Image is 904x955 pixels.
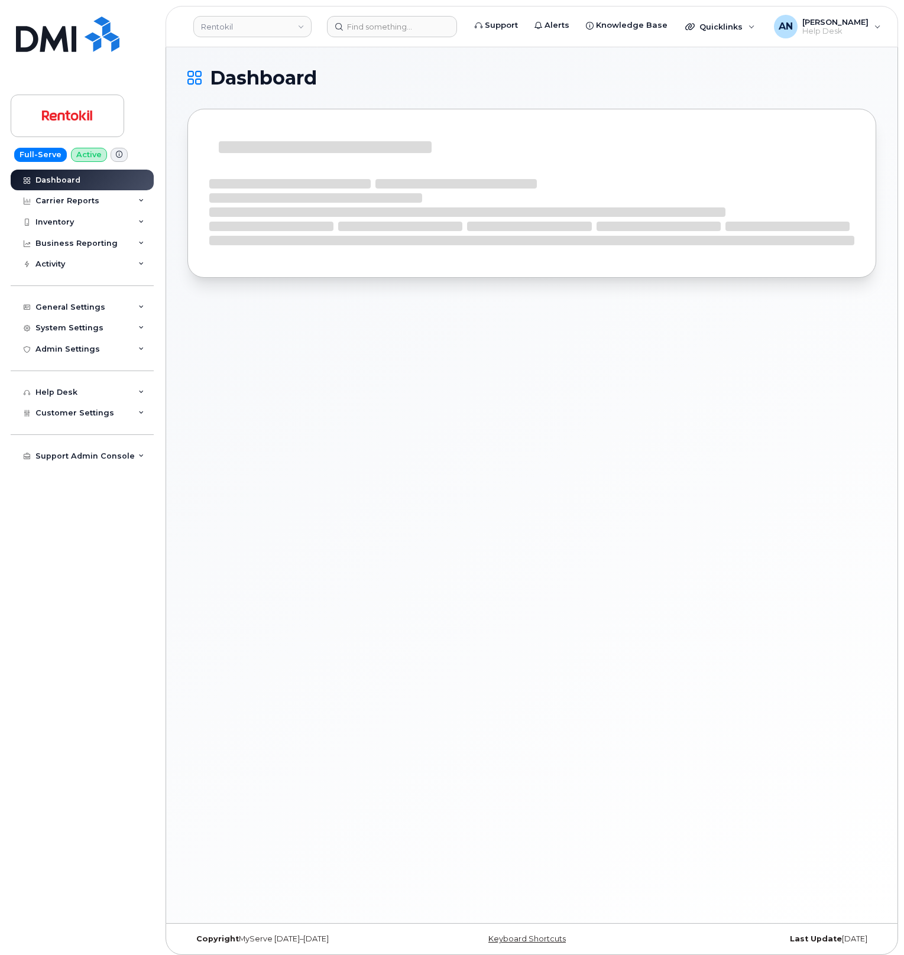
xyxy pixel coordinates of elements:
[187,934,417,944] div: MyServe [DATE]–[DATE]
[790,934,842,943] strong: Last Update
[488,934,566,943] a: Keyboard Shortcuts
[647,934,876,944] div: [DATE]
[196,934,239,943] strong: Copyright
[210,69,317,87] span: Dashboard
